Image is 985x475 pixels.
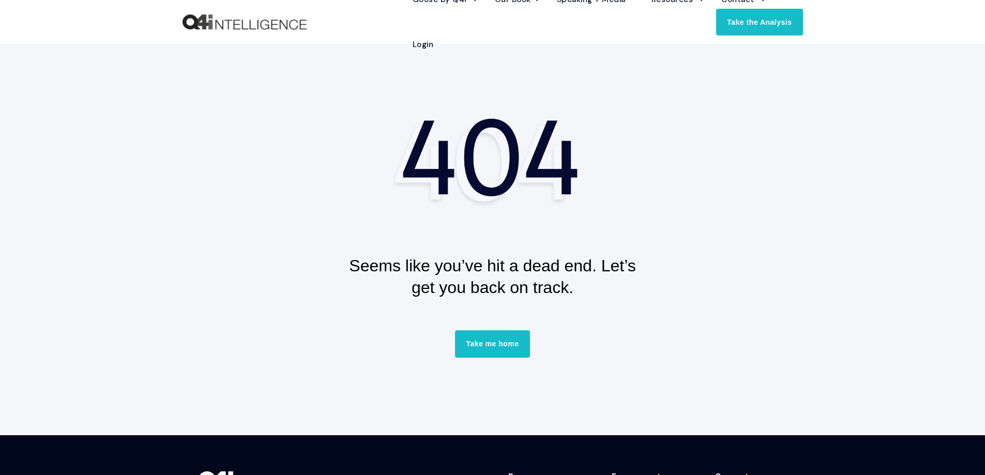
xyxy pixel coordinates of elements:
img: Q4intelligence, LLC logo [183,14,307,30]
a: Take the Analysis [716,8,802,35]
a: Back to Home [183,14,307,30]
img: 404 Page Not Found [389,109,596,209]
a: Login [400,22,434,67]
a: Take me home [455,330,529,357]
span: Seems like you’ve hit a dead end. Let’s get you back on track. [349,256,635,297]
